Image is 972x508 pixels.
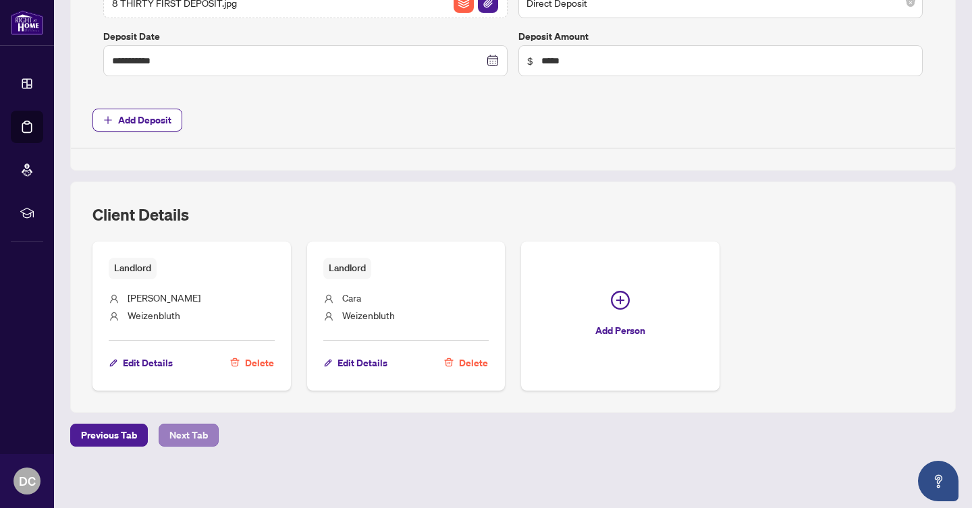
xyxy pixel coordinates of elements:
span: DC [19,472,36,490]
button: Add Deposit [92,109,182,132]
h2: Client Details [92,204,189,225]
button: Previous Tab [70,424,148,447]
span: plus [103,115,113,125]
span: Weizenbluth [342,309,395,321]
span: Add Deposit [118,109,171,131]
span: Previous Tab [81,424,137,446]
span: Landlord [109,258,157,279]
button: Delete [443,351,489,374]
button: Add Person [521,242,720,390]
span: Edit Details [123,352,173,374]
label: Deposit Amount [518,29,923,44]
span: [PERSON_NAME] [128,291,200,304]
span: Delete [459,352,488,374]
button: Edit Details [109,351,173,374]
img: logo [11,10,43,35]
span: $ [527,53,533,68]
span: Landlord [323,258,371,279]
span: Cara [342,291,361,304]
span: Next Tab [169,424,208,446]
label: Deposit Date [103,29,508,44]
span: Weizenbluth [128,309,180,321]
button: Open asap [918,461,959,501]
button: Edit Details [323,351,388,374]
span: Delete [245,352,274,374]
span: Add Person [595,320,645,341]
span: plus-circle [611,291,630,310]
button: Next Tab [159,424,219,447]
span: Edit Details [337,352,387,374]
button: Delete [230,351,275,374]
